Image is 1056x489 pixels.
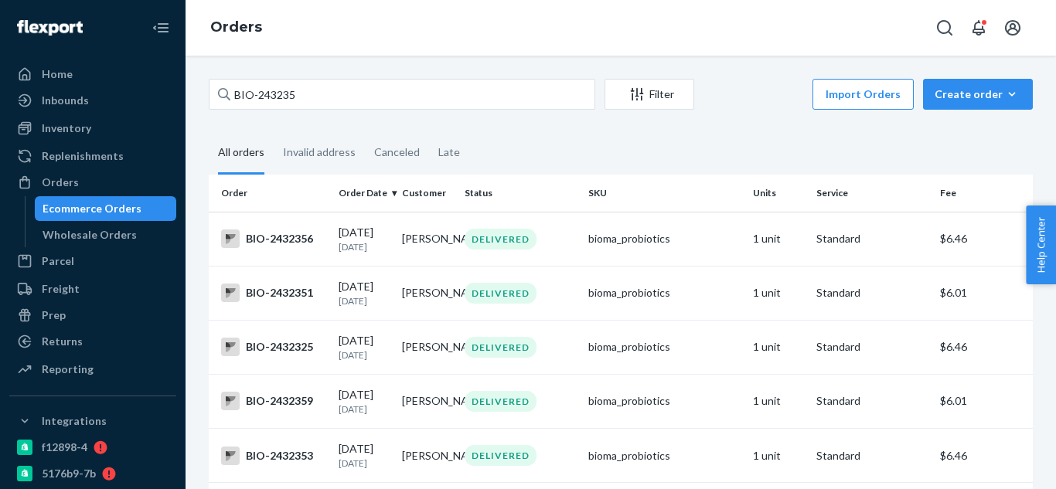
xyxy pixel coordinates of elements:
[9,357,176,382] a: Reporting
[458,175,582,212] th: Status
[42,440,87,455] div: f12898-4
[339,387,390,416] div: [DATE]
[35,222,177,247] a: Wholesale Orders
[9,88,176,113] a: Inbounds
[934,175,1033,212] th: Fee
[1026,205,1056,284] button: Help Center
[42,466,96,481] div: 5176b9-7b
[465,283,537,304] div: DELIVERED
[816,448,928,464] p: Standard
[43,201,141,216] div: Ecommerce Orders
[339,441,390,470] div: [DATE]
[934,266,1033,320] td: $6.01
[42,66,73,82] div: Home
[396,374,459,428] td: [PERSON_NAME]
[43,227,137,243] div: Wholesale Orders
[9,62,176,87] a: Home
[605,87,693,102] div: Filter
[582,175,747,212] th: SKU
[396,266,459,320] td: [PERSON_NAME]
[339,348,390,362] p: [DATE]
[929,12,960,43] button: Open Search Box
[42,121,91,136] div: Inventory
[209,79,595,110] input: Search orders
[935,87,1021,102] div: Create order
[588,448,741,464] div: bioma_probiotics
[339,333,390,362] div: [DATE]
[35,196,177,221] a: Ecommerce Orders
[210,19,262,36] a: Orders
[339,294,390,307] p: [DATE]
[374,132,420,172] div: Canceled
[9,409,176,433] button: Integrations
[221,229,326,248] div: BIO-2432356
[402,186,453,199] div: Customer
[465,445,537,466] div: DELIVERED
[9,277,176,301] a: Freight
[923,79,1033,110] button: Create order
[221,392,326,410] div: BIO-2432359
[396,212,459,266] td: [PERSON_NAME]
[9,435,176,460] a: f12898-4
[283,132,356,172] div: Invalid address
[588,339,741,355] div: bioma_probiotics
[339,457,390,470] p: [DATE]
[747,320,810,374] td: 1 unit
[747,429,810,483] td: 1 unit
[816,285,928,301] p: Standard
[747,212,810,266] td: 1 unit
[218,132,264,175] div: All orders
[465,229,537,250] div: DELIVERED
[17,20,83,36] img: Flexport logo
[816,393,928,409] p: Standard
[958,443,1041,481] iframe: Opens a widget where you can chat to one of our agents
[963,12,994,43] button: Open notifications
[997,12,1028,43] button: Open account menu
[42,148,124,164] div: Replenishments
[198,5,274,50] ol: breadcrumbs
[42,413,107,429] div: Integrations
[221,447,326,465] div: BIO-2432353
[9,329,176,354] a: Returns
[42,362,94,377] div: Reporting
[42,281,80,297] div: Freight
[221,284,326,302] div: BIO-2432351
[934,212,1033,266] td: $6.46
[339,225,390,253] div: [DATE]
[42,307,66,323] div: Prep
[332,175,396,212] th: Order Date
[588,393,741,409] div: bioma_probiotics
[9,144,176,168] a: Replenishments
[605,79,694,110] button: Filter
[9,170,176,195] a: Orders
[816,339,928,355] p: Standard
[9,461,176,486] a: 5176b9-7b
[934,374,1033,428] td: $6.01
[339,402,390,416] p: [DATE]
[339,279,390,307] div: [DATE]
[9,303,176,328] a: Prep
[747,175,810,212] th: Units
[339,240,390,253] p: [DATE]
[42,93,89,108] div: Inbounds
[9,116,176,141] a: Inventory
[209,175,332,212] th: Order
[145,12,176,43] button: Close Navigation
[396,429,459,483] td: [PERSON_NAME]
[438,132,460,172] div: Late
[465,337,537,358] div: DELIVERED
[747,266,810,320] td: 1 unit
[816,231,928,246] p: Standard
[810,175,934,212] th: Service
[588,285,741,301] div: bioma_probiotics
[465,391,537,412] div: DELIVERED
[588,231,741,246] div: bioma_probiotics
[42,334,83,349] div: Returns
[934,429,1033,483] td: $6.46
[396,320,459,374] td: [PERSON_NAME]
[42,175,79,190] div: Orders
[747,374,810,428] td: 1 unit
[9,249,176,273] a: Parcel
[812,79,914,110] button: Import Orders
